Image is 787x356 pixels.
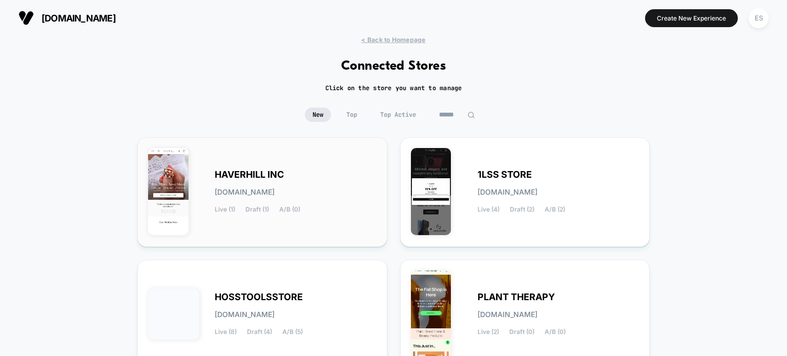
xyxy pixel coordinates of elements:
span: [DOMAIN_NAME] [478,189,537,196]
span: Top [339,108,365,122]
span: A/B (0) [545,328,566,336]
span: HAVERHILL INC [215,171,284,178]
img: edit [467,111,475,119]
span: HOSSTOOLSSTORE [215,294,303,301]
img: Visually logo [18,10,34,26]
img: HOSSTOOLSSTORE [148,288,199,340]
span: Draft (1) [245,206,269,213]
span: A/B (0) [279,206,300,213]
span: Draft (0) [509,328,534,336]
h1: Connected Stores [341,59,446,74]
span: Draft (4) [247,328,272,336]
span: A/B (5) [282,328,303,336]
span: < Back to Homepage [361,36,425,44]
span: Live (2) [478,328,499,336]
button: Create New Experience [645,9,738,27]
div: ES [749,8,769,28]
span: A/B (2) [545,206,565,213]
span: [DOMAIN_NAME] [478,311,537,318]
button: [DOMAIN_NAME] [15,10,119,26]
span: Live (4) [478,206,500,213]
span: [DOMAIN_NAME] [215,189,275,196]
span: 1LSS STORE [478,171,532,178]
span: Draft (2) [510,206,534,213]
span: [DOMAIN_NAME] [42,13,116,24]
span: Live (8) [215,328,237,336]
span: New [305,108,331,122]
img: HAVERHILL_INC [148,148,189,235]
span: PLANT THERAPY [478,294,555,301]
img: 1LSS_STORE [411,148,451,235]
span: Top Active [372,108,424,122]
span: [DOMAIN_NAME] [215,311,275,318]
h2: Click on the store you want to manage [325,84,462,92]
button: ES [745,8,772,29]
span: Live (1) [215,206,235,213]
